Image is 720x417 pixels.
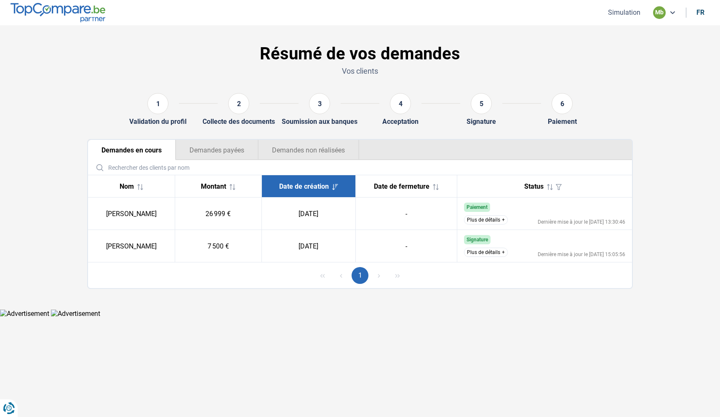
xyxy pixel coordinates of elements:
div: 2 [228,93,249,114]
div: Soumission aux banques [282,118,357,126]
div: 3 [309,93,330,114]
div: Acceptation [382,118,419,126]
button: Next Page [371,267,387,284]
span: Paiement [467,204,488,210]
p: Vos clients [87,66,633,76]
div: Validation du profil [129,118,187,126]
td: [DATE] [261,230,355,262]
button: Page 1 [352,267,368,284]
div: 4 [390,93,411,114]
img: TopCompare.be [11,3,105,22]
span: Montant [201,182,226,190]
span: Date de création [279,182,329,190]
td: 26 999 € [175,198,261,230]
span: Status [524,182,544,190]
td: - [355,230,457,262]
span: Date de fermeture [374,182,429,190]
img: Advertisement [51,310,100,318]
div: Paiement [548,118,577,126]
div: mb [653,6,666,19]
div: 1 [147,93,168,114]
button: Plus de détails [464,215,508,225]
div: Collecte des documents [203,118,275,126]
td: [PERSON_NAME] [88,230,175,262]
button: Demandes non réalisées [258,140,359,160]
td: 7 500 € [175,230,261,262]
button: Simulation [605,8,643,17]
button: Demandes en cours [88,140,176,160]
input: Rechercher des clients par nom [91,160,629,175]
button: Plus de détails [464,248,508,257]
td: [DATE] [261,198,355,230]
span: Signature [467,237,488,243]
button: First Page [314,267,331,284]
div: fr [696,8,704,16]
h1: Résumé de vos demandes [87,44,633,64]
button: Previous Page [333,267,349,284]
span: Nom [120,182,134,190]
div: 6 [552,93,573,114]
div: 5 [471,93,492,114]
div: Dernière mise à jour le [DATE] 13:30:46 [538,219,625,225]
td: - [355,198,457,230]
div: Dernière mise à jour le [DATE] 15:05:56 [538,252,625,257]
td: [PERSON_NAME] [88,198,175,230]
button: Demandes payées [176,140,258,160]
button: Last Page [389,267,406,284]
div: Signature [467,118,496,126]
